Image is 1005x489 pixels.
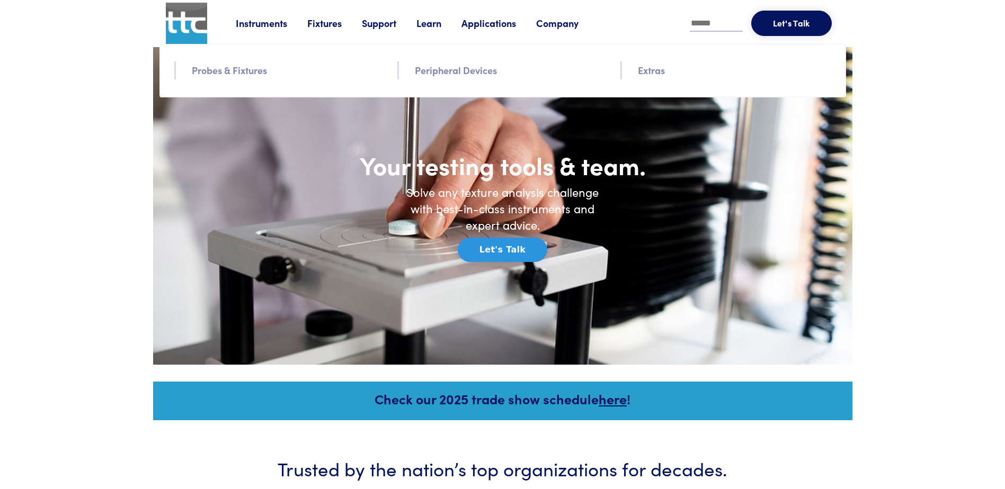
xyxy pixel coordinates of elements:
h5: Check our 2025 trade show schedule ! [167,390,838,408]
a: Peripheral Devices [415,62,497,78]
a: Learn [416,16,461,30]
button: Let's Talk [458,238,547,262]
a: Applications [461,16,536,30]
button: Let's Talk [751,11,832,36]
a: Instruments [236,16,307,30]
a: Support [362,16,416,30]
a: here [599,390,627,408]
a: Extras [638,62,665,78]
h1: Your testing tools & team. [291,150,715,180]
a: Company [536,16,599,30]
a: Fixtures [307,16,362,30]
h6: Solve any texture analysis challenge with best-in-class instruments and expert advice. [397,184,609,233]
a: Probes & Fixtures [192,62,267,78]
img: ttc_logo_1x1_v1.0.png [166,3,207,44]
h3: Trusted by the nation’s top organizations for decades. [185,455,821,481]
